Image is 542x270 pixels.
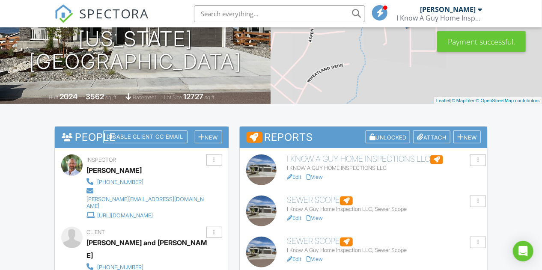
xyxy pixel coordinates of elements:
div: I Know A Guy Home Inspections LLC [396,14,482,22]
img: The Best Home Inspection Software - Spectora [54,4,73,23]
a: View [307,215,323,221]
div: [URL][DOMAIN_NAME] [97,212,153,219]
div: 2024 [60,92,77,101]
div: New [195,131,222,144]
a: Edit [287,174,301,180]
a: © MapTiler [452,98,475,103]
div: Open Intercom Messenger [513,241,533,261]
a: Leaflet [436,98,450,103]
span: SPECTORA [79,4,149,22]
h3: People [55,127,229,148]
span: sq. ft. [105,94,117,101]
div: [PERSON_NAME][EMAIL_ADDRESS][DOMAIN_NAME] [86,196,206,210]
div: [PERSON_NAME] and [PERSON_NAME] [86,236,213,262]
div: New [453,131,481,144]
div: I KNOW A GUY HOME INSPECTIONS LLC [287,165,481,172]
h1: [STREET_ADDRESS] [US_STATE][GEOGRAPHIC_DATA] [14,5,257,73]
div: Disable Client CC Email [103,131,188,143]
a: View [307,256,323,262]
a: © OpenStreetMap contributors [476,98,540,103]
span: Built [49,94,58,101]
span: sq.ft. [205,94,215,101]
span: Lot Size [164,94,182,101]
a: View [307,174,323,180]
div: 12727 [183,92,203,101]
a: [URL][DOMAIN_NAME] [86,210,206,220]
a: I KNOW A GUY HOME INSPECTIONS LLC I KNOW A GUY HOME INSPECTIONS LLC [287,154,481,172]
h6: Sewer Scope [287,196,481,205]
div: [PERSON_NAME] [420,5,476,14]
div: 3562 [86,92,104,101]
a: Sewer Scope I Know A Guy Home Inspection LLC, Sewer Scope [287,237,481,254]
a: Edit [287,256,301,262]
div: Payment successful. [437,31,526,52]
a: SPECTORA [54,12,149,30]
div: Unlocked [366,131,411,144]
span: Inspector [86,157,116,163]
h6: Sewer Scope [287,237,481,246]
a: [PERSON_NAME][EMAIL_ADDRESS][DOMAIN_NAME] [86,186,206,210]
div: Attach [413,131,450,144]
div: [PERSON_NAME] [86,164,142,177]
span: basement [133,94,156,101]
span: Client [86,229,105,235]
h6: I KNOW A GUY HOME INSPECTIONS LLC [287,154,481,164]
div: I Know A Guy Home Inspection LLC, Sewer Scope [287,206,481,213]
input: Search everything... [194,5,365,22]
a: [PHONE_NUMBER] [86,177,206,186]
div: | [434,97,542,104]
div: I Know A Guy Home Inspection LLC, Sewer Scope [287,247,481,254]
div: [PHONE_NUMBER] [97,179,144,186]
h3: Reports [240,127,488,148]
a: Edit [287,215,301,221]
a: Sewer Scope I Know A Guy Home Inspection LLC, Sewer Scope [287,196,481,213]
